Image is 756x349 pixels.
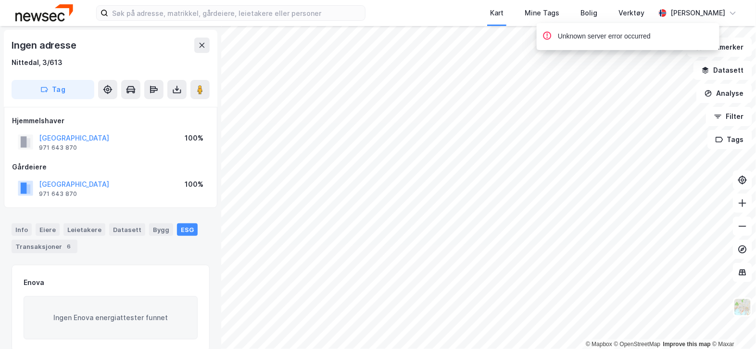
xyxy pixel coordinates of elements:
input: Søk på adresse, matrikkel, gårdeiere, leietakere eller personer [108,6,365,20]
div: Kart [490,7,504,19]
div: Gårdeiere [12,161,209,173]
a: Improve this map [663,341,711,348]
img: newsec-logo.f6e21ccffca1b3a03d2d.png [15,4,73,21]
div: Ingen Enova energiattester funnet [24,296,198,339]
iframe: Chat Widget [708,303,756,349]
div: Transaksjoner [12,240,77,253]
div: Bygg [149,223,173,236]
div: Eiere [36,223,60,236]
div: ESG [177,223,198,236]
div: 100% [185,179,203,190]
div: Info [12,223,32,236]
div: Datasett [109,223,145,236]
div: Ingen adresse [12,38,78,53]
div: 6 [64,242,74,251]
button: Filter [706,107,752,126]
div: Leietakere [63,223,105,236]
div: Bolig [580,7,597,19]
div: Hjemmelshaver [12,115,209,127]
div: Mine Tags [525,7,559,19]
a: OpenStreetMap [614,341,661,348]
button: Datasett [693,61,752,80]
div: 971 643 870 [39,190,77,198]
div: Verktøy [618,7,644,19]
div: [PERSON_NAME] [670,7,725,19]
div: Unknown server error occurred [558,31,651,42]
div: Nittedal, 3/613 [12,57,63,68]
img: Z [733,298,752,316]
div: Enova [24,277,44,288]
button: Tags [707,130,752,149]
div: 100% [185,132,203,144]
div: Kontrollprogram for chat [708,303,756,349]
button: Analyse [696,84,752,103]
a: Mapbox [586,341,612,348]
button: Tag [12,80,94,99]
div: 971 643 870 [39,144,77,152]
